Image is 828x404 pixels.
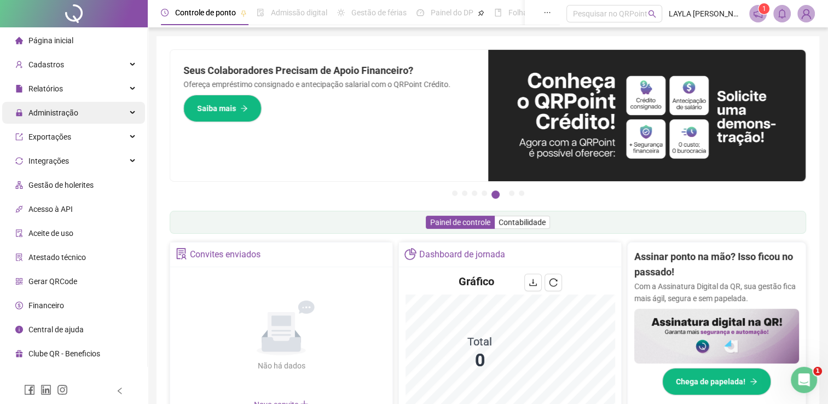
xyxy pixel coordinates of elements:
[161,9,169,16] span: clock-circle
[15,181,23,189] span: apartment
[478,10,484,16] span: pushpin
[634,280,799,304] p: Com a Assinatura Digital da QR, sua gestão fica mais ágil, segura e sem papelada.
[419,245,505,264] div: Dashboard de jornada
[462,191,467,196] button: 2
[116,387,124,395] span: left
[519,191,524,196] button: 7
[28,84,63,93] span: Relatórios
[634,309,799,363] img: banner%2F02c71560-61a6-44d4-94b9-c8ab97240462.png
[351,8,407,17] span: Gestão de férias
[240,105,248,112] span: arrow-right
[197,102,236,114] span: Saiba mais
[57,384,68,395] span: instagram
[762,5,766,13] span: 1
[494,9,502,16] span: book
[15,133,23,141] span: export
[176,248,187,259] span: solution
[416,9,424,16] span: dashboard
[28,253,86,262] span: Atestado técnico
[549,278,558,287] span: reload
[28,325,84,334] span: Central de ajuda
[28,132,71,141] span: Exportações
[798,5,814,22] img: 2561
[459,274,494,289] h4: Gráfico
[28,349,100,358] span: Clube QR - Beneficios
[431,8,473,17] span: Painel do DP
[472,191,477,196] button: 3
[24,384,35,395] span: facebook
[28,205,73,213] span: Acesso à API
[240,10,247,16] span: pushpin
[183,95,262,122] button: Saiba mais
[813,367,822,376] span: 1
[452,191,458,196] button: 1
[509,191,514,196] button: 6
[28,277,77,286] span: Gerar QRCode
[175,8,236,17] span: Controle de ponto
[669,8,743,20] span: LAYLA [PERSON_NAME] - PERBRAS
[15,61,23,68] span: user-add
[28,36,73,45] span: Página inicial
[183,78,475,90] p: Ofereça empréstimo consignado e antecipação salarial com o QRPoint Crédito.
[15,326,23,333] span: info-circle
[15,205,23,213] span: api
[529,278,537,287] span: download
[28,181,94,189] span: Gestão de holerites
[190,245,260,264] div: Convites enviados
[28,108,78,117] span: Administração
[15,253,23,261] span: solution
[15,109,23,117] span: lock
[15,157,23,165] span: sync
[488,50,806,181] img: banner%2F11e687cd-1386-4cbd-b13b-7bd81425532d.png
[662,368,771,395] button: Chega de papelada!
[753,9,763,19] span: notification
[28,60,64,69] span: Cadastros
[28,229,73,238] span: Aceite de uso
[28,301,64,310] span: Financeiro
[634,249,799,280] h2: Assinar ponto na mão? Isso ficou no passado!
[15,350,23,357] span: gift
[337,9,345,16] span: sun
[750,378,757,385] span: arrow-right
[15,278,23,285] span: qrcode
[271,8,327,17] span: Admissão digital
[257,9,264,16] span: file-done
[543,9,551,16] span: ellipsis
[491,191,500,199] button: 5
[508,8,578,17] span: Folha de pagamento
[482,191,487,196] button: 4
[15,302,23,309] span: dollar
[15,85,23,93] span: file
[676,376,745,388] span: Chega de papelada!
[183,63,475,78] h2: Seus Colaboradores Precisam de Apoio Financeiro?
[231,360,332,372] div: Não há dados
[791,367,817,393] iframe: Intercom live chat
[28,157,69,165] span: Integrações
[430,218,490,227] span: Painel de controle
[15,229,23,237] span: audit
[404,248,416,259] span: pie-chart
[499,218,546,227] span: Contabilidade
[758,3,769,14] sup: 1
[40,384,51,395] span: linkedin
[648,10,656,18] span: search
[777,9,787,19] span: bell
[15,37,23,44] span: home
